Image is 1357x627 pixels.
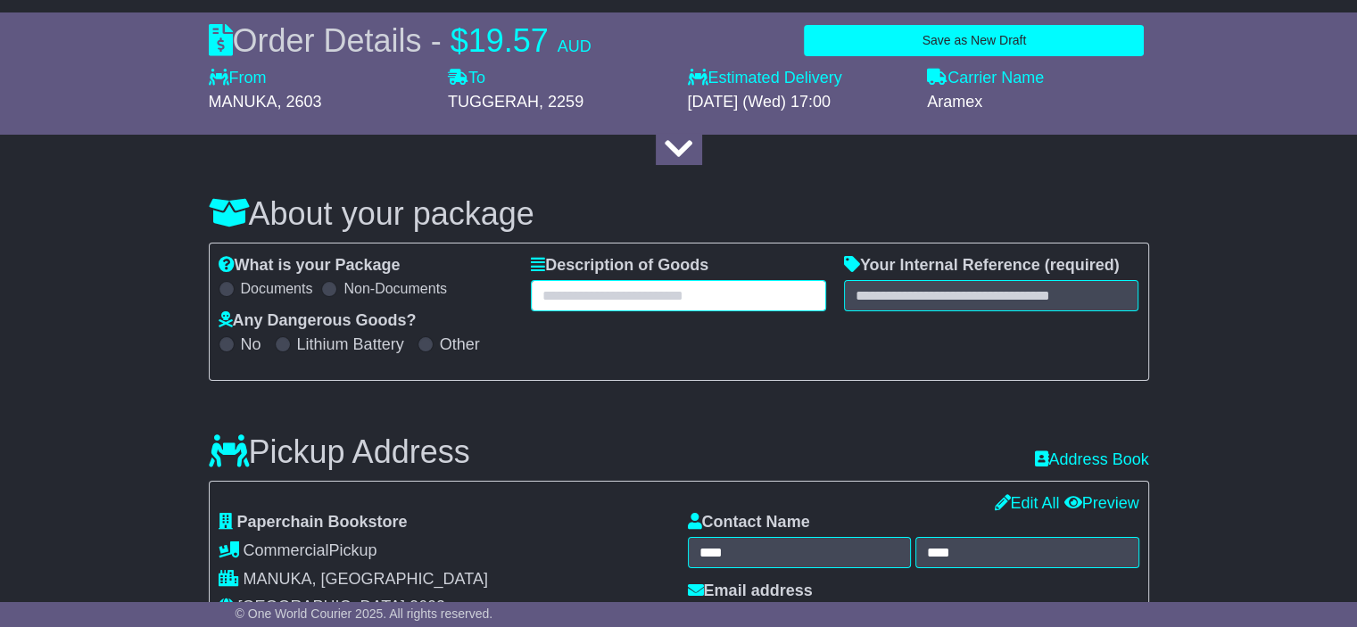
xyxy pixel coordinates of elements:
label: Carrier Name [927,69,1044,88]
label: Email address [688,582,813,601]
label: From [209,69,267,88]
label: Contact Name [688,513,810,532]
span: Commercial [244,541,329,559]
div: Pickup [219,541,670,561]
label: No [241,335,261,355]
span: MANUKA [209,93,277,111]
span: 19.57 [468,22,549,59]
label: Your Internal Reference (required) [844,256,1120,276]
span: Paperchain Bookstore [237,513,408,531]
span: , 2259 [539,93,583,111]
label: What is your Package [219,256,401,276]
div: Aramex [927,93,1149,112]
span: 2603 [410,598,445,615]
span: [GEOGRAPHIC_DATA] [238,598,405,615]
span: , 2603 [277,93,322,111]
div: Order Details - [209,21,592,60]
a: Edit All [994,494,1059,512]
label: Any Dangerous Goods? [219,311,417,331]
a: Address Book [1034,450,1148,470]
div: [DATE] (Wed) 17:00 [688,93,910,112]
label: Lithium Battery [297,335,404,355]
span: © One World Courier 2025. All rights reserved. [236,606,493,621]
a: Preview [1063,494,1138,512]
span: TUGGERAH [448,93,539,111]
span: MANUKA, [GEOGRAPHIC_DATA] [244,570,488,588]
span: $ [451,22,468,59]
label: Estimated Delivery [688,69,910,88]
label: Non-Documents [343,280,447,297]
button: Save as New Draft [804,25,1144,56]
label: Documents [241,280,313,297]
label: Description of Goods [531,256,708,276]
h3: Pickup Address [209,434,470,470]
label: To [448,69,485,88]
span: AUD [558,37,592,55]
h3: About your package [209,196,1149,232]
label: Other [440,335,480,355]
